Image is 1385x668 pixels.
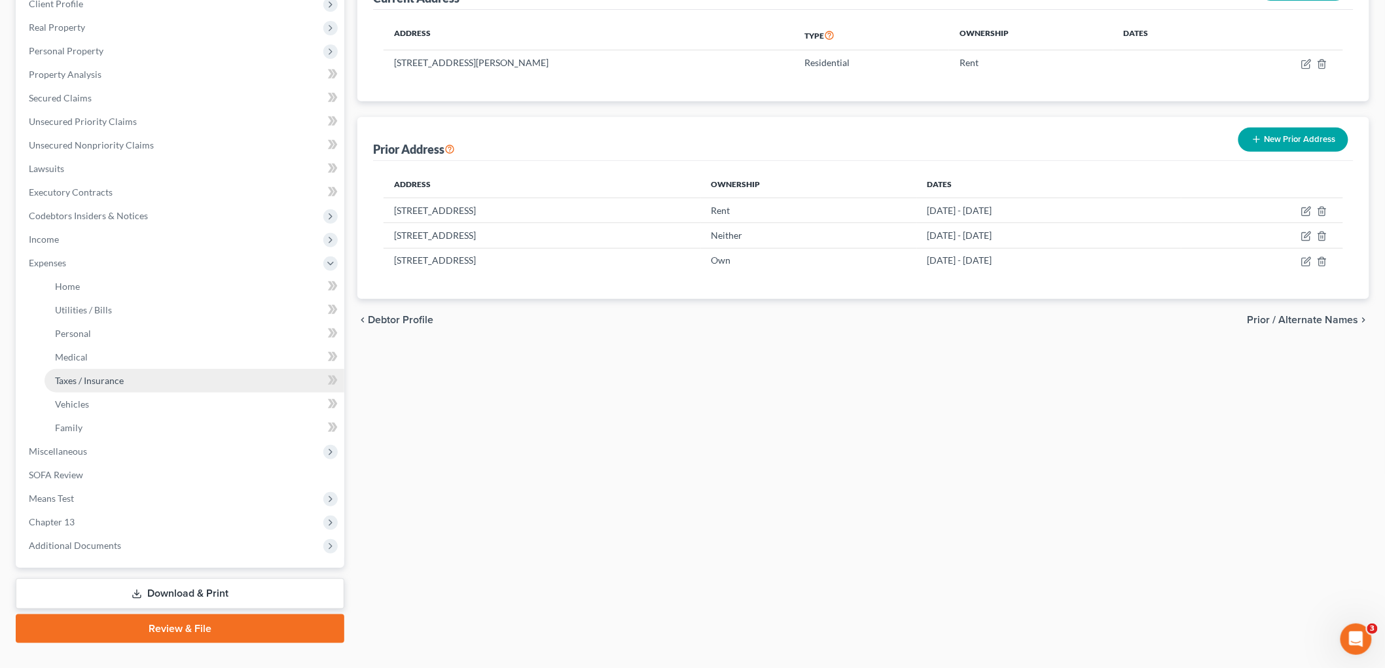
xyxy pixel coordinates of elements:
[29,493,74,504] span: Means Test
[384,171,701,198] th: Address
[45,275,344,298] a: Home
[18,157,344,181] a: Lawsuits
[29,45,103,56] span: Personal Property
[917,248,1181,273] td: [DATE] - [DATE]
[29,210,148,221] span: Codebtors Insiders & Notices
[45,298,344,322] a: Utilities / Bills
[29,469,83,480] span: SOFA Review
[45,322,344,345] a: Personal
[18,86,344,110] a: Secured Claims
[357,315,433,325] button: chevron_left Debtor Profile
[18,133,344,157] a: Unsecured Nonpriority Claims
[384,198,701,222] td: [STREET_ADDRESS]
[29,446,87,457] span: Miscellaneous
[373,141,455,157] div: Prior Address
[55,398,89,410] span: Vehicles
[1248,315,1369,325] button: Prior / Alternate Names chevron_right
[29,163,64,174] span: Lawsuits
[29,540,121,551] span: Additional Documents
[29,92,92,103] span: Secured Claims
[701,171,917,198] th: Ownership
[368,315,433,325] span: Debtor Profile
[18,181,344,204] a: Executory Contracts
[1359,315,1369,325] i: chevron_right
[1238,128,1348,152] button: New Prior Address
[29,234,59,245] span: Income
[29,69,101,80] span: Property Analysis
[949,20,1113,50] th: Ownership
[45,369,344,393] a: Taxes / Insurance
[701,198,917,222] td: Rent
[1248,315,1359,325] span: Prior / Alternate Names
[18,110,344,133] a: Unsecured Priority Claims
[384,248,701,273] td: [STREET_ADDRESS]
[795,20,950,50] th: Type
[1113,20,1221,50] th: Dates
[45,416,344,440] a: Family
[29,22,85,33] span: Real Property
[55,281,80,292] span: Home
[45,393,344,416] a: Vehicles
[55,328,91,339] span: Personal
[1367,624,1378,634] span: 3
[16,614,344,643] a: Review & File
[701,223,917,248] td: Neither
[29,116,137,127] span: Unsecured Priority Claims
[917,223,1181,248] td: [DATE] - [DATE]
[55,375,124,386] span: Taxes / Insurance
[917,198,1181,222] td: [DATE] - [DATE]
[29,257,66,268] span: Expenses
[384,223,701,248] td: [STREET_ADDRESS]
[701,248,917,273] td: Own
[917,171,1181,198] th: Dates
[949,50,1113,75] td: Rent
[384,50,795,75] td: [STREET_ADDRESS][PERSON_NAME]
[18,463,344,487] a: SOFA Review
[357,315,368,325] i: chevron_left
[45,345,344,369] a: Medical
[1340,624,1372,655] iframe: Intercom live chat
[18,63,344,86] a: Property Analysis
[29,186,113,198] span: Executory Contracts
[29,516,75,527] span: Chapter 13
[384,20,795,50] th: Address
[795,50,950,75] td: Residential
[55,422,82,433] span: Family
[29,139,154,150] span: Unsecured Nonpriority Claims
[55,351,88,362] span: Medical
[16,578,344,609] a: Download & Print
[55,304,112,315] span: Utilities / Bills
